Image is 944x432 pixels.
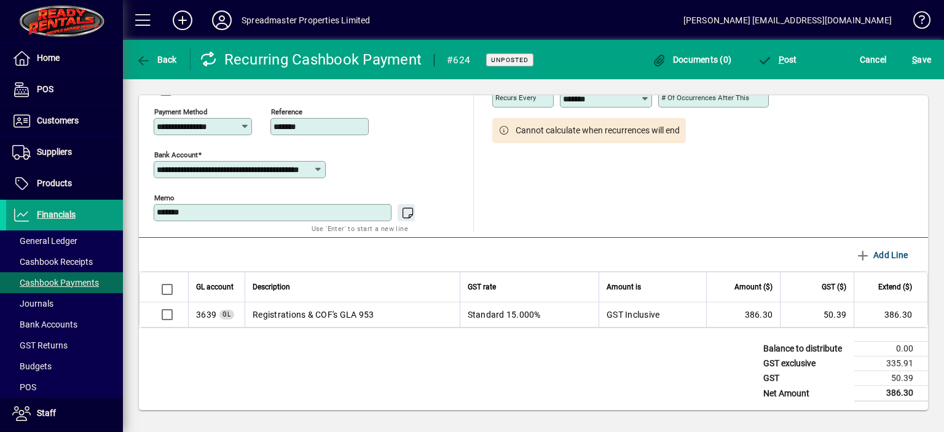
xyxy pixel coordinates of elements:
[253,280,290,294] span: Description
[757,342,854,356] td: Balance to distribute
[912,55,917,65] span: S
[37,53,60,63] span: Home
[196,280,234,294] span: GL account
[12,236,77,246] span: General Ledger
[754,49,800,71] button: Post
[516,124,680,137] span: Cannot calculate when recurrences will end
[460,302,599,327] td: Standard 15.000%
[154,151,198,159] mat-label: Bank Account
[37,408,56,418] span: Staff
[734,280,773,294] span: Amount ($)
[12,299,53,308] span: Journals
[6,377,123,398] a: POS
[6,272,123,293] a: Cashbook Payments
[860,50,887,69] span: Cancel
[607,280,641,294] span: Amount is
[648,49,734,71] button: Documents (0)
[495,93,536,102] mat-label: Recurs every
[133,49,180,71] button: Back
[12,340,68,350] span: GST Returns
[854,342,928,356] td: 0.00
[12,361,52,371] span: Budgets
[6,43,123,74] a: Home
[757,371,854,386] td: GST
[491,56,529,64] span: Unposted
[904,2,929,42] a: Knowledge Base
[312,221,408,235] mat-hint: Use 'Enter' to start a new line
[651,55,731,65] span: Documents (0)
[196,308,216,321] span: Registrations & COF's
[12,278,99,288] span: Cashbook Payments
[37,116,79,125] span: Customers
[468,280,496,294] span: GST rate
[757,386,854,401] td: Net Amount
[851,244,913,266] button: Add Line
[37,210,76,219] span: Financials
[854,356,928,371] td: 335.91
[683,10,892,30] div: [PERSON_NAME] [EMAIL_ADDRESS][DOMAIN_NAME]
[912,50,931,69] span: ave
[6,251,123,272] a: Cashbook Receipts
[37,178,72,188] span: Products
[123,49,191,71] app-page-header-button: Back
[12,382,36,392] span: POS
[6,74,123,105] a: POS
[12,320,77,329] span: Bank Accounts
[854,386,928,401] td: 386.30
[854,302,927,327] td: 386.30
[200,50,422,69] div: Recurring Cashbook Payment
[6,106,123,136] a: Customers
[6,293,123,314] a: Journals
[757,356,854,371] td: GST exclusive
[706,302,780,327] td: 386.30
[822,280,846,294] span: GST ($)
[154,108,208,116] mat-label: Payment method
[878,280,912,294] span: Extend ($)
[245,302,460,327] td: Registrations & COF's GLA 953
[909,49,934,71] button: Save
[12,257,93,267] span: Cashbook Receipts
[6,137,123,168] a: Suppliers
[202,9,242,31] button: Profile
[242,10,370,30] div: Spreadmaster Properties Limited
[37,147,72,157] span: Suppliers
[6,168,123,199] a: Products
[6,356,123,377] a: Budgets
[6,398,123,429] a: Staff
[447,50,470,70] div: #624
[780,302,854,327] td: 50.39
[599,302,706,327] td: GST Inclusive
[136,55,177,65] span: Back
[857,49,890,71] button: Cancel
[855,245,908,265] span: Add Line
[6,335,123,356] a: GST Returns
[6,230,123,251] a: General Ledger
[854,371,928,386] td: 50.39
[6,314,123,335] a: Bank Accounts
[222,311,231,318] span: GL
[779,55,784,65] span: P
[163,9,202,31] button: Add
[757,55,797,65] span: ost
[271,108,302,116] mat-label: Reference
[661,93,749,102] mat-label: # of occurrences after this
[154,194,175,202] mat-label: Memo
[37,84,53,94] span: POS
